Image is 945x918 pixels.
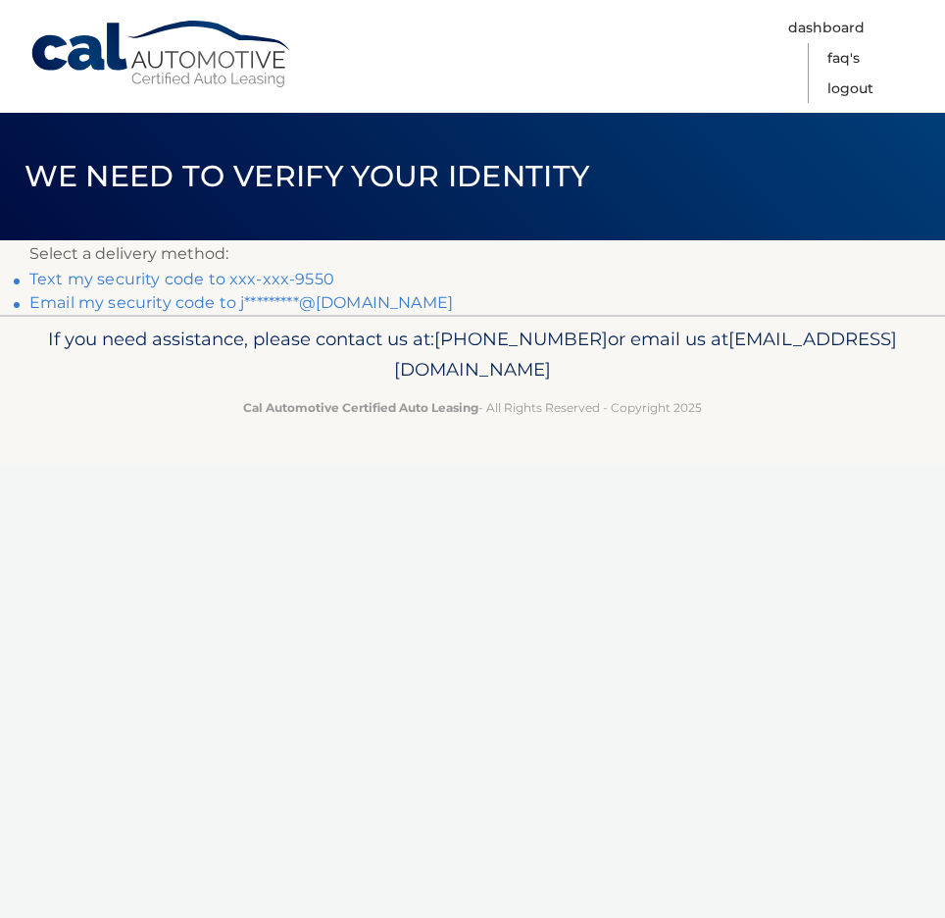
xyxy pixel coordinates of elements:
a: Cal Automotive [29,20,294,89]
a: Dashboard [788,13,865,43]
span: We need to verify your identity [25,158,590,194]
a: Email my security code to j*********@[DOMAIN_NAME] [29,293,453,312]
a: FAQ's [827,43,860,74]
a: Logout [827,74,873,104]
p: Select a delivery method: [29,240,916,268]
a: Text my security code to xxx-xxx-9550 [29,270,334,288]
p: If you need assistance, please contact us at: or email us at [29,324,916,386]
strong: Cal Automotive Certified Auto Leasing [243,400,478,415]
p: - All Rights Reserved - Copyright 2025 [29,397,916,418]
span: [PHONE_NUMBER] [434,328,608,350]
